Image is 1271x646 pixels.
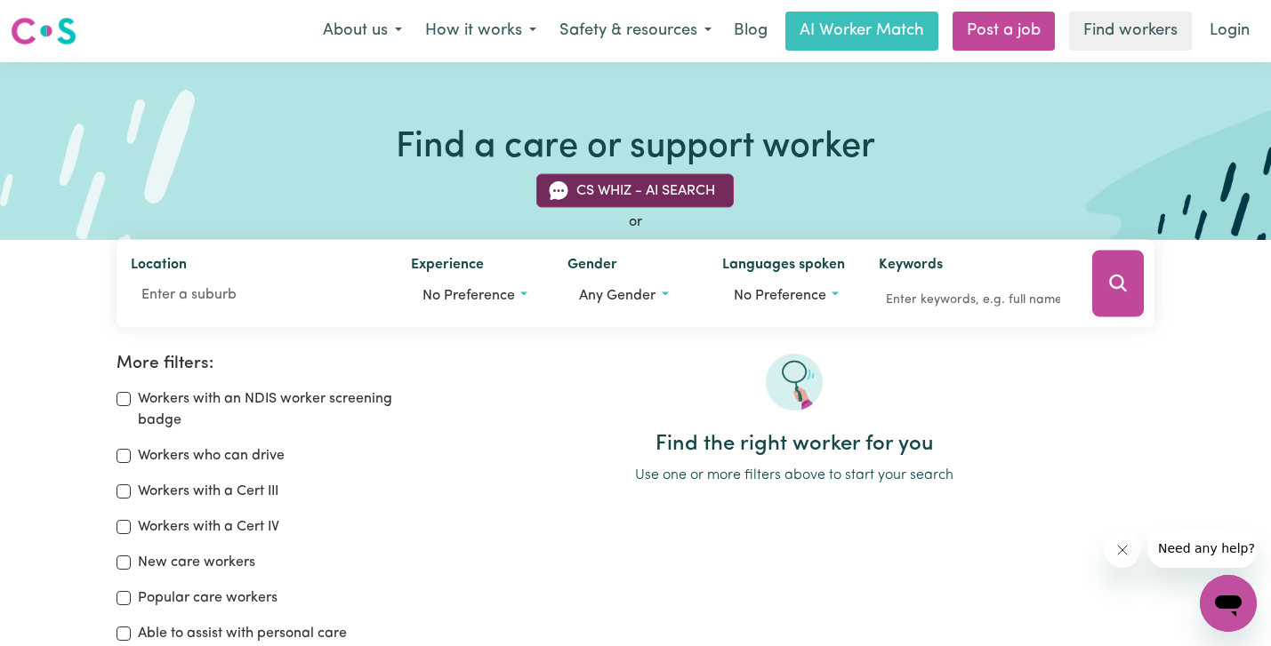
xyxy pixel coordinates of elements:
[11,11,76,52] a: Careseekers logo
[131,254,187,279] label: Location
[567,279,693,313] button: Worker gender preference
[1199,12,1260,51] a: Login
[11,15,76,47] img: Careseekers logo
[138,623,347,644] label: Able to assist with personal care
[117,211,1154,233] div: or
[1200,575,1257,632] iframe: Button to launch messaging window
[396,126,875,169] h1: Find a care or support worker
[567,254,617,279] label: Gender
[434,432,1154,458] h2: Find the right worker for you
[138,552,255,573] label: New care workers
[723,12,778,51] a: Blog
[138,516,279,538] label: Workers with a Cert IV
[1069,12,1192,51] a: Find workers
[414,12,548,50] button: How it works
[131,279,382,311] input: Enter a suburb
[1105,532,1140,568] iframe: Close message
[879,254,943,279] label: Keywords
[548,12,723,50] button: Safety & resources
[138,587,278,609] label: Popular care workers
[579,289,656,303] span: Any gender
[411,279,539,313] button: Worker experience options
[138,481,278,502] label: Workers with a Cert III
[722,254,845,279] label: Languages spoken
[1092,251,1144,317] button: Search
[434,465,1154,486] p: Use one or more filters above to start your search
[879,286,1067,314] input: Enter keywords, e.g. full name, interests
[953,12,1055,51] a: Post a job
[311,12,414,50] button: About us
[785,12,938,51] a: AI Worker Match
[536,174,734,208] button: CS Whiz - AI Search
[722,279,850,313] button: Worker language preferences
[422,289,515,303] span: No preference
[138,445,285,467] label: Workers who can drive
[411,254,484,279] label: Experience
[138,388,413,431] label: Workers with an NDIS worker screening badge
[734,289,826,303] span: No preference
[1147,529,1257,568] iframe: Message from company
[117,354,413,374] h2: More filters:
